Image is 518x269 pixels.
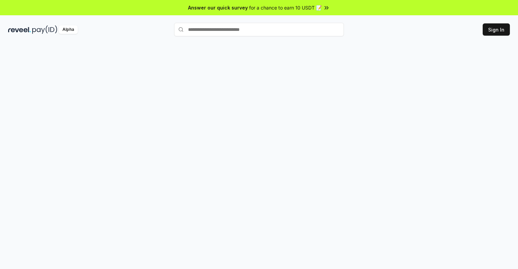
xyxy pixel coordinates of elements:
[483,23,510,36] button: Sign In
[32,25,57,34] img: pay_id
[249,4,322,11] span: for a chance to earn 10 USDT 📝
[59,25,78,34] div: Alpha
[8,25,31,34] img: reveel_dark
[188,4,248,11] span: Answer our quick survey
